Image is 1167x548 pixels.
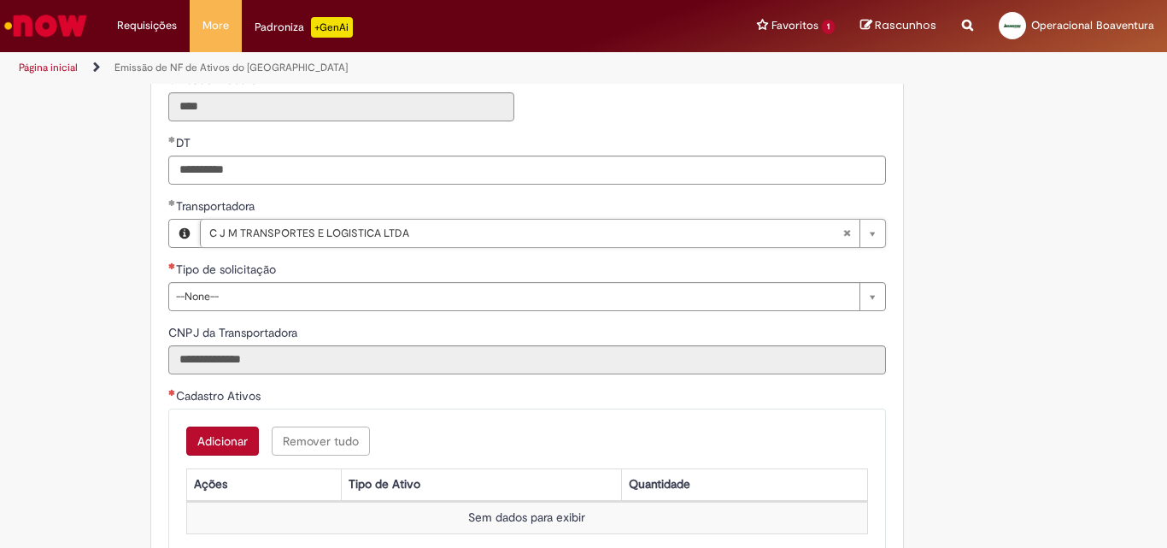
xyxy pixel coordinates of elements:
span: Rascunhos [875,17,936,33]
button: Add a row for Cadastro Ativos [186,427,259,456]
span: 1 [822,20,835,34]
span: Requisições [117,17,177,34]
span: Tipo de solicitação [176,262,279,277]
span: Favoritos [771,17,818,34]
a: C J M TRANSPORTES E LOGISTICA LTDALimpar campo Transportadora [200,220,885,247]
span: More [202,17,229,34]
input: DT [168,156,886,185]
span: --None-- [176,283,851,310]
p: +GenAi [311,17,353,38]
img: ServiceNow [2,9,90,43]
span: Necessários - Transportadora [176,198,258,214]
span: Somente leitura - DT [176,135,194,150]
th: Ações [186,468,341,500]
span: Operacional Boaventura [1031,18,1154,32]
span: Necessários [168,389,176,396]
abbr: Limpar campo Transportadora [834,220,859,247]
span: Somente leitura - CNPJ da Transportadora [168,325,301,340]
span: Obrigatório Preenchido [168,136,176,143]
td: Sem dados para exibir [186,502,867,533]
input: CNPJ da Transportadora [168,345,886,374]
input: Unidade - Cod SAP [168,92,514,121]
th: Quantidade [621,468,867,500]
span: Somente leitura - Unidade - Cod SAP [168,72,276,87]
a: Emissão de NF de Ativos do [GEOGRAPHIC_DATA] [114,61,348,74]
ul: Trilhas de página [13,52,765,84]
div: Padroniza [255,17,353,38]
th: Tipo de Ativo [342,468,621,500]
span: Cadastro Ativos [176,388,264,404]
a: Rascunhos [860,18,936,34]
span: Necessários [168,262,176,269]
a: Página inicial [19,61,78,74]
button: Transportadora, Visualizar este registro C J M TRANSPORTES E LOGISTICA LTDA [169,220,200,247]
span: Obrigatório Preenchido [168,199,176,206]
span: C J M TRANSPORTES E LOGISTICA LTDA [209,220,842,247]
